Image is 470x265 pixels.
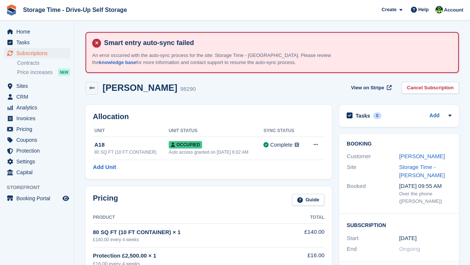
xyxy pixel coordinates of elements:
a: Add [430,112,440,120]
span: Price increases [17,69,53,76]
h2: Allocation [93,112,324,121]
a: [PERSON_NAME] [399,153,445,159]
span: Coupons [16,135,61,145]
div: 80 SQ FT (10 FT CONTAINER) [94,149,169,156]
span: Ongoing [399,246,420,252]
a: Preview store [61,194,70,203]
span: CRM [16,92,61,102]
div: End [347,245,399,253]
span: Sites [16,81,61,91]
th: Unit [93,125,169,137]
span: Settings [16,156,61,167]
a: menu [4,48,70,58]
a: menu [4,92,70,102]
div: Protection £2,500.00 × 1 [93,252,282,260]
a: menu [4,193,70,204]
a: menu [4,81,70,91]
th: Sync Status [263,125,306,137]
span: Home [16,26,61,37]
th: Total [282,212,324,224]
th: Product [93,212,282,224]
th: Unit Status [169,125,263,137]
h2: Subscription [347,221,451,229]
a: Cancel Subscription [402,82,459,94]
a: menu [4,124,70,134]
a: menu [4,26,70,37]
span: Create [382,6,396,13]
time: 2025-08-04 23:00:00 UTC [399,234,416,243]
span: Capital [16,167,61,178]
a: Price increases NEW [17,68,70,76]
span: Occupied [169,141,202,149]
a: knowledge base [99,60,136,65]
div: 80 SQ FT (10 FT CONTAINER) × 1 [93,228,282,237]
div: 0 [373,112,382,119]
a: menu [4,156,70,167]
a: menu [4,37,70,48]
span: Storefront [7,184,74,191]
img: stora-icon-8386f47178a22dfd0bd8f6a31ec36ba5ce8667c1dd55bd0f319d3a0aa187defe.svg [6,4,17,16]
span: Invoices [16,113,61,124]
div: Start [347,234,399,243]
p: An error occurred with the auto-sync process for the site: Storage Time - [GEOGRAPHIC_DATA]. Plea... [92,52,352,66]
a: menu [4,113,70,124]
a: View on Stripe [348,82,393,94]
a: Add Unit [93,163,116,172]
img: icon-info-grey-7440780725fd019a000dd9b08b2336e03edf1995a4989e88bcd33f0948082b44.svg [295,143,299,147]
span: Account [444,6,463,14]
span: Analytics [16,102,61,113]
div: Over the phone ([PERSON_NAME]) [399,190,451,205]
a: Storage Time - [PERSON_NAME] [399,164,445,179]
span: Help [418,6,429,13]
span: View on Stripe [351,84,384,92]
div: [DATE] 09:55 AM [399,182,451,191]
a: menu [4,102,70,113]
span: Tasks [16,37,61,48]
div: Site [347,163,399,180]
h2: [PERSON_NAME] [103,83,177,93]
div: Complete [270,141,292,149]
h2: Pricing [93,194,118,206]
span: Booking Portal [16,193,61,204]
div: Customer [347,152,399,161]
div: Booked [347,182,399,205]
h2: Tasks [356,112,370,119]
div: £140.00 every 4 weeks [93,236,282,243]
h2: Booking [347,141,451,147]
div: Auto access granted on [DATE] 6:02 AM [169,149,263,156]
h4: Smart entry auto-sync failed [101,39,452,47]
a: menu [4,167,70,178]
div: 98290 [180,85,196,93]
a: menu [4,146,70,156]
a: Contracts [17,60,70,67]
div: A18 [94,141,169,149]
a: Guide [292,194,325,206]
span: Protection [16,146,61,156]
a: menu [4,135,70,145]
img: Laaibah Sarwar [435,6,443,13]
a: Storage Time - Drive-Up Self Storage [20,4,130,16]
span: Subscriptions [16,48,61,58]
div: NEW [58,68,70,76]
td: £140.00 [282,224,324,247]
span: Pricing [16,124,61,134]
